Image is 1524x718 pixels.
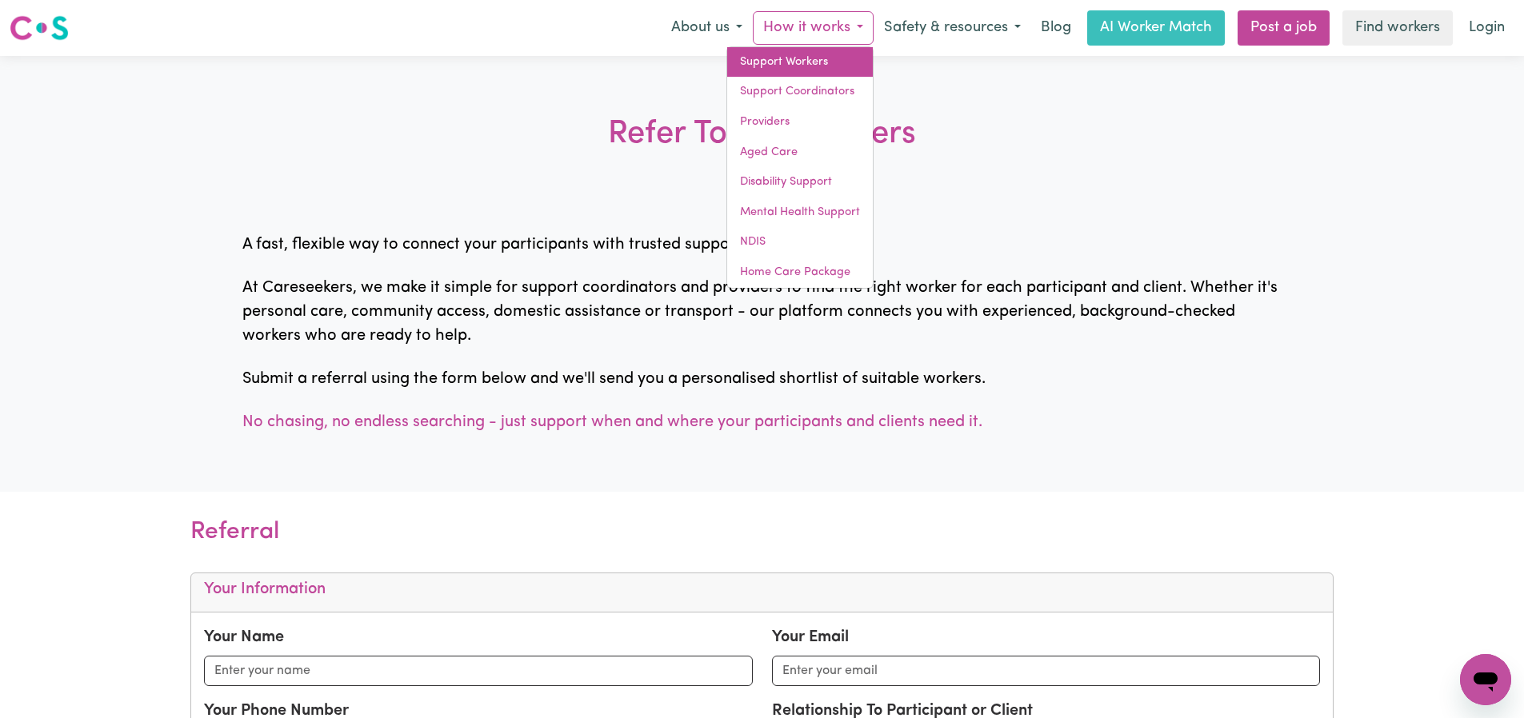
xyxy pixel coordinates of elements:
h3: Refer To Careseekers [419,62,1106,194]
img: Careseekers logo [10,14,69,42]
a: Post a job [1238,10,1330,46]
a: Careseekers logo [10,10,69,46]
a: Support Workers [727,47,873,78]
a: Support Coordinators [727,77,873,107]
a: Aged Care [727,138,873,168]
label: Your Email [772,625,849,649]
button: Safety & resources [874,11,1031,45]
button: How it works [753,11,874,45]
a: Home Care Package [727,257,873,288]
label: Your Name [204,625,284,649]
a: Login [1459,10,1514,46]
h3: Referral [190,492,1334,572]
p: Submit a referral using the form below and we'll send you a personalised shortlist of suitable wo... [242,367,1282,391]
div: How it works [726,46,874,289]
p: No chasing, no endless searching - just support when and where your participants and clients need... [242,410,1282,434]
a: Providers [727,107,873,138]
p: A fast, flexible way to connect your participants with trusted support workers. [242,233,1282,257]
input: Enter your name [204,656,752,686]
a: Find workers [1342,10,1453,46]
h5: Your Information [204,580,1320,599]
a: Mental Health Support [727,197,873,228]
a: NDIS [727,227,873,257]
a: Disability Support [727,167,873,197]
p: At Careseekers, we make it simple for support coordinators and providers to find the right worker... [242,276,1282,348]
a: AI Worker Match [1087,10,1225,46]
a: Blog [1031,10,1081,46]
input: Enter your email [772,656,1320,686]
button: About us [661,11,753,45]
iframe: Button to launch messaging window [1460,654,1511,705]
